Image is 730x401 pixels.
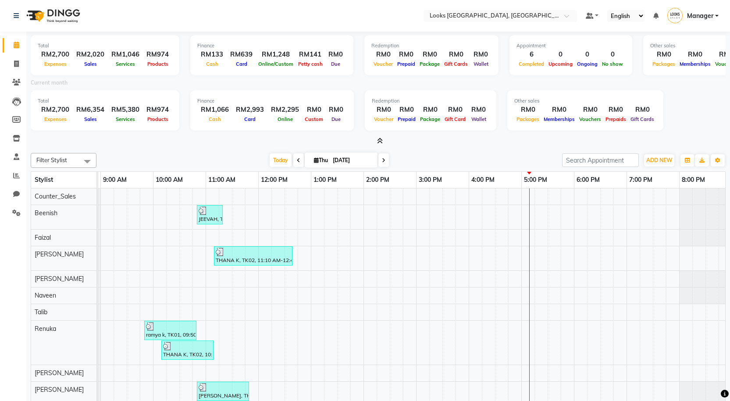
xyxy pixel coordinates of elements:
span: [PERSON_NAME] [35,250,84,258]
a: 6:00 PM [574,174,602,186]
div: RM0 [514,105,541,115]
div: RM0 [303,105,325,115]
span: Beenish [35,209,57,217]
div: RM0 [468,105,489,115]
div: RM0 [603,105,628,115]
span: Due [329,61,342,67]
span: [PERSON_NAME] [35,275,84,283]
span: Filter Stylist [36,156,67,163]
div: RM1,248 [256,50,296,60]
span: Voucher [371,61,395,67]
span: Completed [516,61,546,67]
span: [PERSON_NAME] [35,369,84,377]
button: ADD NEW [644,154,674,167]
div: RM2,700 [38,105,73,115]
div: Finance [197,42,346,50]
span: Services [114,61,137,67]
div: RM0 [442,50,470,60]
span: Manager [687,11,713,21]
div: RM2,993 [232,105,267,115]
div: RM0 [577,105,603,115]
a: 11:00 AM [206,174,238,186]
div: RM0 [395,50,417,60]
div: RM974 [143,105,172,115]
div: Other sales [514,97,656,105]
span: ADD NEW [646,157,672,163]
div: RM0 [371,50,395,60]
div: RM0 [372,105,395,115]
div: Redemption [372,97,489,105]
span: Packages [514,116,541,122]
span: Online/Custom [256,61,296,67]
span: Gift Cards [442,61,470,67]
span: Card [242,116,258,122]
span: Voucher [372,116,395,122]
span: Thu [312,157,330,163]
span: Prepaid [395,116,418,122]
div: 6 [516,50,546,60]
div: RM0 [325,50,346,60]
a: 3:00 PM [417,174,444,186]
div: RM0 [628,105,656,115]
a: 8:00 PM [680,174,707,186]
a: 12:00 PM [259,174,290,186]
input: Search Appointment [562,153,639,167]
span: Packages [650,61,677,67]
span: Package [418,116,442,122]
div: Total [38,97,172,105]
div: Redemption [371,42,491,50]
span: Petty cash [296,61,325,67]
div: RM0 [395,105,418,115]
span: No show [600,61,625,67]
span: Expenses [42,116,69,122]
div: RM0 [325,105,347,115]
span: Today [270,153,292,167]
input: 2025-09-04 [330,154,374,167]
div: [PERSON_NAME], TK04, 10:50 AM-11:50 AM, Classic Pedicure(F) (RM70),Gel [MEDICAL_DATA] (RM150) [198,383,248,400]
div: RM0 [470,50,491,60]
div: RM2,700 [38,50,73,60]
div: Total [38,42,172,50]
div: RM974 [143,50,172,60]
span: Sales [82,116,99,122]
span: Cash [204,61,221,67]
div: RM1,046 [108,50,143,60]
a: 10:00 AM [153,174,185,186]
span: Renuka [35,325,56,333]
span: Prepaid [395,61,417,67]
div: RM6,354 [73,105,108,115]
img: logo [22,4,82,28]
span: Vouchers [577,116,603,122]
div: RM5,380 [108,105,143,115]
span: Ongoing [575,61,600,67]
div: JEEVAH, TK03, 10:50 AM-11:20 AM, Blow Dry Stylist(F)* (RM50) [198,206,222,223]
span: [PERSON_NAME] [35,386,84,394]
span: Gift Cards [628,116,656,122]
span: Sales [82,61,99,67]
span: Products [145,116,171,122]
span: Services [114,116,137,122]
span: Package [417,61,442,67]
span: Stylist [35,176,53,184]
div: THANA K, TK02, 10:10 AM-11:10 AM, Dermalogica Facial with Cooling Contour Mask (RM5500) [162,342,213,358]
a: 5:00 PM [522,174,549,186]
div: RM2,020 [73,50,108,60]
span: Faizal [35,234,51,241]
span: Prepaids [603,116,628,122]
div: THANA K, TK02, 11:10 AM-12:40 PM, Stylist Cut(F) (RM130),K Fusio Dose Treatment (RM200) [215,248,292,264]
a: 9:00 AM [101,174,129,186]
span: Expenses [42,61,69,67]
span: Products [145,61,171,67]
div: 0 [600,50,625,60]
span: Talib [35,308,47,316]
div: Appointment [516,42,625,50]
div: RM0 [541,105,577,115]
div: RM639 [227,50,256,60]
label: Current month [31,79,68,87]
span: Upcoming [546,61,575,67]
span: Card [234,61,249,67]
div: 0 [546,50,575,60]
span: Due [329,116,343,122]
span: Counter_Sales [35,192,76,200]
span: Wallet [471,61,491,67]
